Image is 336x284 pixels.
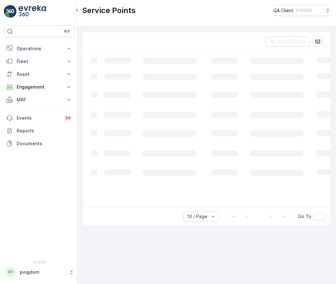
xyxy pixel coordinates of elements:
button: MRF [4,93,75,106]
img: logo_light-DOdMpM7g.png [19,5,46,18]
button: Fleet [4,55,75,68]
p: MRF [17,97,62,103]
p: Service Points [82,5,136,16]
a: Documents [4,137,75,150]
a: Reports [4,124,75,137]
p: Reports [17,128,72,134]
button: Clear Filters [266,36,310,47]
img: logo [4,5,17,18]
p: QA Client [273,7,293,14]
button: Operations [4,42,75,55]
div: PP [5,267,16,277]
p: ( +03:00 ) [296,8,312,13]
button: QA Client(+03:00) [273,5,331,16]
button: PPpingdom [4,265,75,279]
p: 34 [65,115,71,121]
button: Asset [4,68,75,81]
button: Engagement [4,81,75,93]
p: Asset [17,71,62,77]
p: Operations [17,45,62,52]
p: ⌘B [64,29,70,34]
p: Fleet [17,58,62,65]
p: Clear Filters [278,38,306,45]
p: pingdom [20,269,66,275]
span: Go To [298,213,311,220]
a: Events34 [4,112,75,124]
span: v 1.51.0 [4,260,75,264]
p: Events [17,115,60,121]
p: Engagement [17,84,62,90]
p: Documents [17,140,72,147]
